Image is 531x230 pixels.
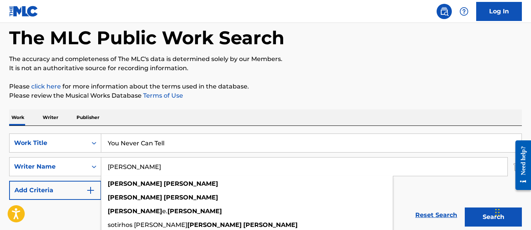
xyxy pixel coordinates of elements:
[456,4,472,19] div: Help
[108,194,162,201] strong: [PERSON_NAME]
[162,207,167,215] span: e.
[9,109,27,125] p: Work
[14,162,83,171] div: Writer Name
[459,7,469,16] img: help
[411,207,461,224] a: Reset Search
[164,180,218,187] strong: [PERSON_NAME]
[108,221,187,228] span: sotirhos [PERSON_NAME]
[108,180,162,187] strong: [PERSON_NAME]
[167,207,222,215] strong: [PERSON_NAME]
[476,2,522,21] a: Log In
[465,207,522,227] button: Search
[86,186,95,195] img: 9d2ae6d4665cec9f34b9.svg
[14,138,83,148] div: Work Title
[495,201,500,224] div: Drag
[440,7,449,16] img: search
[187,221,242,228] strong: [PERSON_NAME]
[40,109,61,125] p: Writer
[74,109,102,125] p: Publisher
[493,193,531,230] iframe: Chat Widget
[108,207,162,215] strong: [PERSON_NAME]
[142,92,183,99] a: Terms of Use
[9,55,522,64] p: The accuracy and completeness of The MLC's data is determined solely by our Members.
[31,83,61,90] a: click here
[437,4,452,19] a: Public Search
[510,135,531,196] iframe: Resource Center
[243,221,298,228] strong: [PERSON_NAME]
[9,26,284,49] h1: The MLC Public Work Search
[9,82,522,91] p: Please for more information about the terms used in the database.
[9,6,38,17] img: MLC Logo
[9,64,522,73] p: It is not an authoritative source for recording information.
[9,91,522,100] p: Please review the Musical Works Database
[9,181,101,200] button: Add Criteria
[164,194,218,201] strong: [PERSON_NAME]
